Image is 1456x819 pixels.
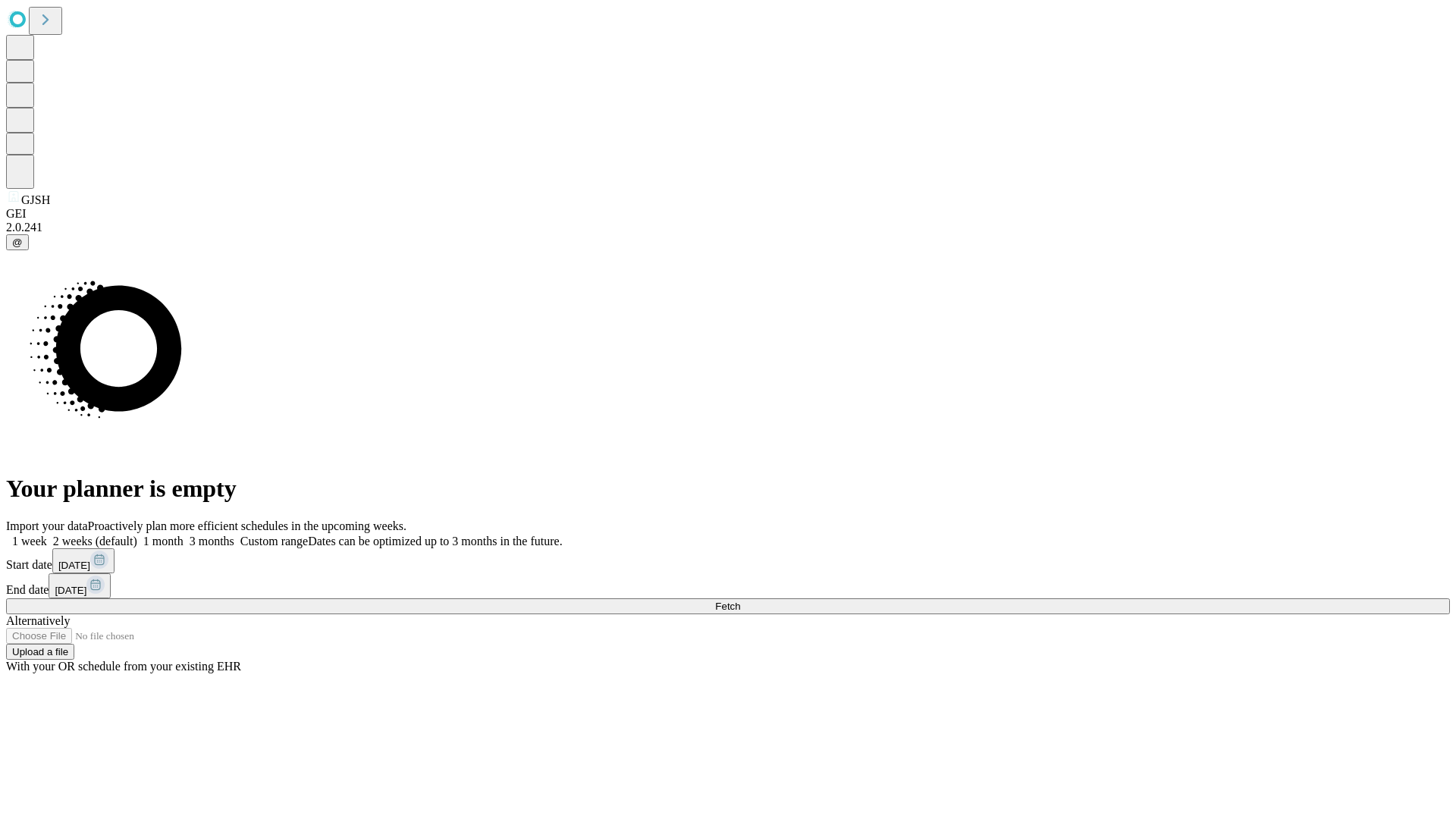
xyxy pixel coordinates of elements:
span: Dates can be optimized up to 3 months in the future. [308,535,562,548]
span: 1 month [143,535,184,548]
span: [DATE] [58,560,90,571]
div: Start date [6,548,1450,573]
div: 2.0.241 [6,221,1450,234]
div: GEI [6,207,1450,221]
button: Upload a file [6,644,74,660]
button: Fetch [6,598,1450,614]
button: [DATE] [49,573,111,598]
button: @ [6,234,29,250]
span: 3 months [190,535,234,548]
button: [DATE] [52,548,115,573]
h1: Your planner is empty [6,475,1450,503]
span: Custom range [240,535,308,548]
span: 1 week [12,535,47,548]
span: Alternatively [6,614,70,627]
span: Import your data [6,519,88,532]
span: @ [12,237,23,248]
span: [DATE] [55,585,86,596]
span: With your OR schedule from your existing EHR [6,660,241,673]
div: End date [6,573,1450,598]
span: 2 weeks (default) [53,535,137,548]
span: Fetch [715,601,740,612]
span: GJSH [21,193,50,206]
span: Proactively plan more efficient schedules in the upcoming weeks. [88,519,406,532]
